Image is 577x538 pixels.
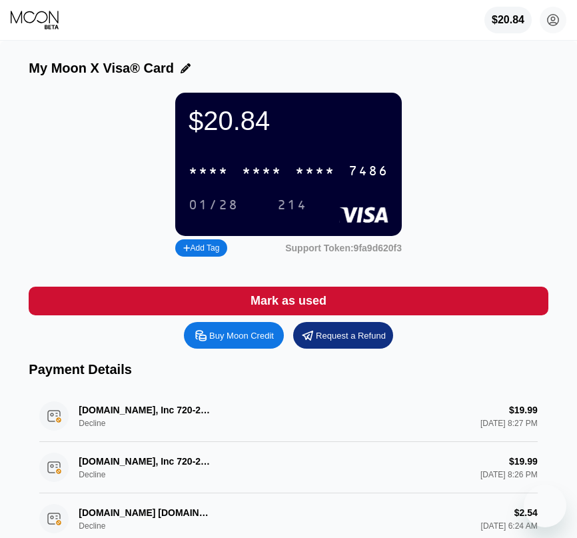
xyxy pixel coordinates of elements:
div: Mark as used [251,293,326,309]
div: Mark as used [29,287,548,315]
div: Support Token:9fa9d620f3 [285,243,402,253]
div: Buy Moon Credit [209,330,274,341]
div: 214 [267,194,317,216]
div: $20.84 [484,7,532,33]
div: $20.84 [492,14,524,26]
div: 7486 [348,164,388,179]
div: Request a Refund [316,330,386,341]
div: 214 [277,198,307,213]
div: Add Tag [183,243,219,253]
div: $20.84 [189,106,388,136]
iframe: Button to launch messaging window [524,485,566,527]
div: Request a Refund [293,322,393,349]
div: 01/28 [179,194,249,216]
div: Add Tag [175,239,227,257]
div: Payment Details [29,362,548,377]
div: 01/28 [189,198,239,213]
div: Buy Moon Credit [184,322,284,349]
div: My Moon X Visa® Card [29,61,174,76]
div: Support Token: 9fa9d620f3 [285,243,402,253]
